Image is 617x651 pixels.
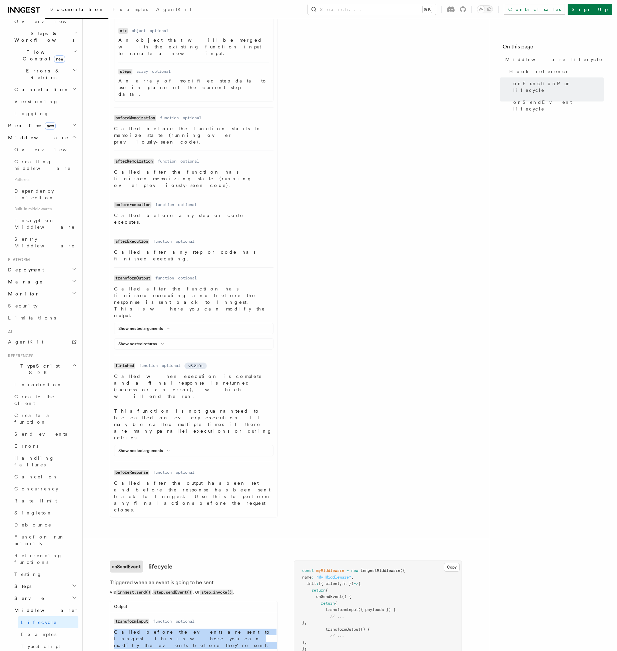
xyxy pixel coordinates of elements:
[5,144,78,252] div: Middleware
[361,568,400,573] span: InngestMiddleware
[114,275,151,281] code: transformOutput
[351,568,358,573] span: new
[312,588,326,593] span: return
[12,86,69,93] span: Cancellation
[358,607,396,612] span: ({ payloads }) {
[5,120,78,132] button: Realtimenew
[180,159,199,164] dd: optional
[12,483,78,495] a: Concurrency
[340,581,342,586] span: ,
[114,239,149,244] code: afterExecution
[8,303,38,308] span: Security
[361,627,370,632] span: () {
[319,581,340,586] span: ({ client
[5,264,78,276] button: Deployment
[12,440,78,452] a: Errors
[14,553,62,565] span: Referencing functions
[12,46,78,65] button: Flow Controlnew
[12,428,78,440] a: Send events
[153,470,172,475] dd: function
[12,233,78,252] a: Sentry Middleware
[12,391,78,409] a: Create the client
[114,480,273,513] p: Called after the output has been set and before the response has been sent back to Inngest. Use t...
[114,159,154,164] code: afterMemoization
[326,607,358,612] span: transformInput
[12,409,78,428] a: Create a function
[330,633,344,638] span: // ...
[132,28,146,33] dd: object
[12,185,78,204] a: Dependency Injection
[503,43,604,53] h4: On this page
[14,111,49,116] span: Logging
[342,594,351,599] span: () {
[513,99,604,112] span: onSendEvent lifecycle
[14,382,62,387] span: Introduction
[12,204,78,214] span: Built-in middlewares
[108,2,152,18] a: Examples
[5,15,78,120] div: Inngest Functions
[12,495,78,507] a: Rate limit
[302,640,304,645] span: }
[12,107,78,120] a: Logging
[188,363,203,369] span: v3.21.0+
[5,134,69,141] span: Middleware
[12,471,78,483] a: Cancel on
[49,7,104,12] span: Documentation
[160,115,179,121] dd: function
[118,69,132,74] code: steps
[304,640,307,645] span: ,
[18,616,78,628] a: Lifecycle
[14,394,55,406] span: Create the client
[12,27,78,46] button: Steps & Workflows
[12,214,78,233] a: Encryption Middleware
[316,575,351,580] span: "My Middleware"
[14,498,57,503] span: Rate limit
[5,257,30,262] span: Platform
[477,5,493,13] button: Toggle dark mode
[12,144,78,156] a: Overview
[504,4,565,15] a: Contact sales
[330,614,344,619] span: // ...
[114,202,151,208] code: beforeExecution
[110,578,278,597] p: Triggered when an event is going to be sent via , , or .
[18,628,78,640] a: Examples
[14,236,75,248] span: Sentry Middleware
[5,266,44,273] span: Deployment
[308,4,436,15] button: Search...⌘K
[12,531,78,550] a: Function run priority
[5,363,72,376] span: TypeScript SDK
[14,218,75,230] span: Encryption Middleware
[302,568,314,573] span: const
[114,470,149,475] code: beforeResponse
[8,315,56,320] span: Limitations
[176,239,194,244] dd: optional
[503,53,604,65] a: Middleware lifecycle
[342,581,354,586] span: fn })
[507,65,604,77] a: Hook reference
[5,360,78,379] button: TypeScript SDK
[139,363,158,368] dd: function
[14,413,54,425] span: Create a function
[118,77,269,97] p: An array of modified step data to use in place of the current step data.
[176,470,194,475] dd: optional
[568,4,612,15] a: Sign Up
[200,590,233,595] code: step.invoke()
[114,115,156,121] code: beforeMemoization
[14,534,65,546] span: Function run priority
[153,619,172,624] dd: function
[400,568,405,573] span: ({
[326,588,328,593] span: {
[354,581,358,586] span: =>
[347,568,349,573] span: =
[14,188,54,200] span: Dependency Injection
[12,607,75,614] span: Middleware
[351,575,354,580] span: ,
[304,620,307,625] span: ,
[5,329,12,335] span: AI
[110,561,172,573] a: onSendEventlifecycle
[114,169,273,189] p: Called after the function has finished memoizing state (running over previously-seen code).
[114,125,273,145] p: Called before the function starts to memoize state (running over previously-seen code).
[5,132,78,144] button: Middleware
[302,646,307,651] span: };
[5,300,78,312] a: Security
